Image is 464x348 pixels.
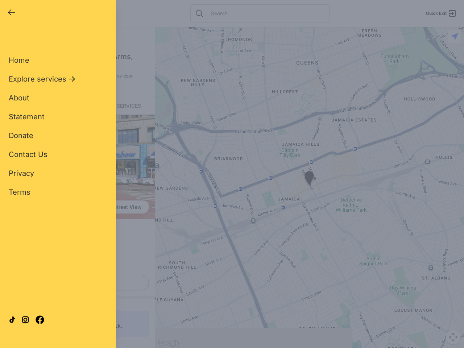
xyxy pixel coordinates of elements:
a: Terms [9,187,30,197]
a: Donate [9,130,33,141]
a: Home [9,55,29,65]
span: Donate [9,131,33,140]
a: Contact Us [9,149,47,159]
a: About [9,93,29,103]
span: Contact Us [9,150,47,159]
span: Explore services [9,74,66,84]
span: Privacy [9,169,34,178]
a: Privacy [9,168,34,178]
a: Statement [9,112,45,122]
span: Statement [9,112,45,121]
span: Terms [9,188,30,196]
button: Explore services [9,74,76,84]
span: About [9,94,29,102]
span: Home [9,56,29,65]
